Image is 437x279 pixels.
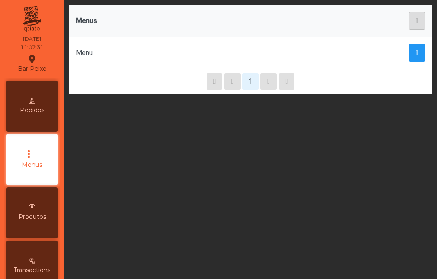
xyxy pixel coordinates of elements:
div: Bar Peixe [18,53,47,74]
div: [DATE] [23,35,41,43]
span: Menus [22,160,42,169]
div: Menu [76,48,258,58]
span: Produtos [18,212,46,221]
th: Menus [69,5,265,37]
button: 1 [242,73,259,90]
div: 11:07:31 [20,44,44,51]
span: Transactions [14,266,50,275]
img: qpiato [21,4,42,34]
i: location_on [27,54,37,64]
span: Pedidos [20,106,44,115]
